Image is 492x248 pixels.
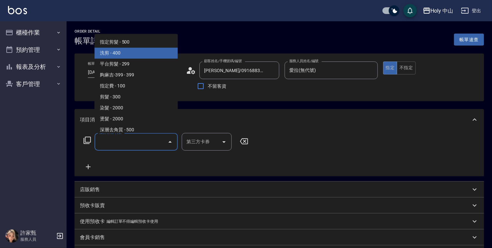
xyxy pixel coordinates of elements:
[88,67,141,78] input: YYYY/MM/DD hh:mm
[75,182,484,197] div: 店販銷售
[80,218,105,225] p: 使用預收卡
[5,229,19,243] img: Person
[3,41,64,59] button: 預約管理
[75,109,484,130] div: 項目消費
[95,113,178,124] span: 燙髮 - 2000
[95,48,178,59] span: 洗剪 - 400
[107,218,158,225] p: 編輯訂單不得編輯預收卡使用
[383,62,397,74] button: 指定
[219,137,229,147] button: Open
[88,61,102,66] label: 帳單日期
[95,69,178,80] span: 夠麻吉-399 - 399
[95,91,178,102] span: 剪髮 - 300
[431,7,453,15] div: Holy 中山
[75,36,107,46] h3: 帳單詳細
[3,58,64,75] button: 報表及分析
[458,5,484,17] button: 登出
[3,24,64,41] button: 櫃檯作業
[75,130,484,176] div: 項目消費
[75,197,484,213] div: 預收卡販賣
[3,75,64,93] button: 客戶管理
[80,186,100,193] p: 店販銷售
[75,229,484,245] div: 會員卡銷售
[8,6,27,14] img: Logo
[80,234,105,241] p: 會員卡銷售
[208,83,226,90] span: 不留客資
[80,202,105,209] p: 預收卡販賣
[75,213,484,229] div: 使用預收卡編輯訂單不得編輯預收卡使用
[397,62,415,74] button: 不指定
[95,124,178,135] span: 深層去角質 - 500
[420,4,456,18] button: Holy 中山
[95,59,178,69] span: 平台剪髮 - 299
[75,29,107,34] h2: Order detail
[165,137,175,147] button: Close
[289,59,319,63] label: 服務人員姓名/編號
[20,230,54,236] h5: 許家甄
[95,80,178,91] span: 指定費 - 100
[20,236,54,242] p: 服務人員
[80,116,100,123] p: 項目消費
[204,59,242,63] label: 顧客姓名/手機號碼/編號
[403,4,417,17] button: save
[95,37,178,48] span: 指定剪髮 - 500
[454,34,484,46] button: 帳單速查
[95,102,178,113] span: 染髮 - 2000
